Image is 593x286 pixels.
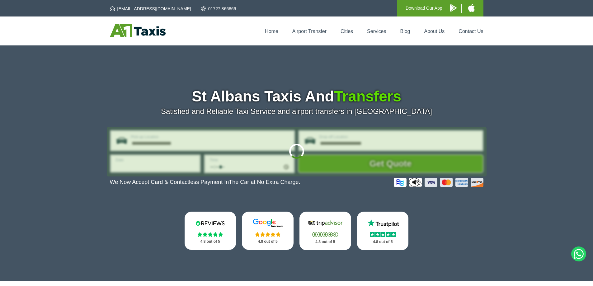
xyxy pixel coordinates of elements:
[110,24,166,37] img: A1 Taxis St Albans LTD
[357,212,409,250] a: Trustpilot Stars 4.8 out of 5
[394,178,483,187] img: Credit And Debit Cards
[468,4,475,12] img: A1 Taxis iPhone App
[229,179,300,185] span: The Car at No Extra Charge.
[110,107,483,116] p: Satisfied and Reliable Taxi Service and airport transfers in [GEOGRAPHIC_DATA]
[191,238,229,246] p: 4.8 out of 5
[110,89,483,104] h1: St Albans Taxis And
[334,88,401,105] span: Transfers
[307,218,344,228] img: Tripadvisor
[110,6,191,12] a: [EMAIL_ADDRESS][DOMAIN_NAME]
[450,4,457,12] img: A1 Taxis Android App
[459,29,483,34] a: Contact Us
[367,29,386,34] a: Services
[242,212,294,250] a: Google Stars 4.8 out of 5
[364,218,402,228] img: Trustpilot
[185,212,236,250] a: Reviews.io Stars 4.8 out of 5
[364,238,402,246] p: 4.8 out of 5
[406,4,442,12] p: Download Our App
[255,232,281,237] img: Stars
[197,232,223,237] img: Stars
[292,29,327,34] a: Airport Transfer
[249,218,286,228] img: Google
[299,212,351,250] a: Tripadvisor Stars 4.8 out of 5
[341,29,353,34] a: Cities
[312,232,338,237] img: Stars
[110,179,300,185] p: We Now Accept Card & Contactless Payment In
[265,29,278,34] a: Home
[191,218,229,228] img: Reviews.io
[249,238,287,246] p: 4.8 out of 5
[370,232,396,237] img: Stars
[306,238,344,246] p: 4.8 out of 5
[424,29,445,34] a: About Us
[400,29,410,34] a: Blog
[201,6,236,12] a: 01727 866666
